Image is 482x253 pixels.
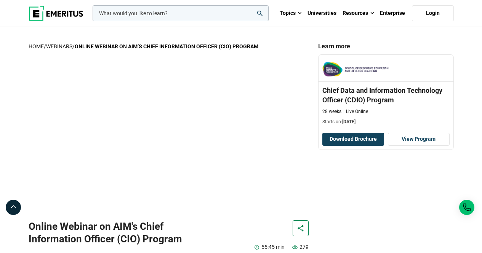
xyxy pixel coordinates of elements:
iframe: YouTube video player [29,58,309,210]
a: Webinars [46,43,72,49]
a: home [29,43,44,49]
strong: Online Webinar on AIM’s Chief Information Officer (CIO) Program [75,43,258,49]
p: Live Online [343,108,368,115]
p: Learn more [318,42,454,51]
a: The Asian Institute of Management Chief Data and Information Technology Officer (CDIO) Program 28... [319,55,453,129]
img: The Asian Institute of Management [322,60,389,78]
h3: Chief Data and Information Technology Officer (CDIO) Program [322,86,450,105]
input: woocommerce-product-search-field-0 [93,5,269,21]
a: Login [412,5,454,21]
p: / / [29,42,309,51]
p: 28 weeks [322,108,341,115]
a: View Program [388,133,450,146]
span: [DATE] [342,119,355,124]
button: Download Brochure [322,133,384,146]
p: Starts on: [322,119,450,125]
h1: Online Webinar on AIM's Chief Information Officer (CIO) Program [29,220,213,245]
